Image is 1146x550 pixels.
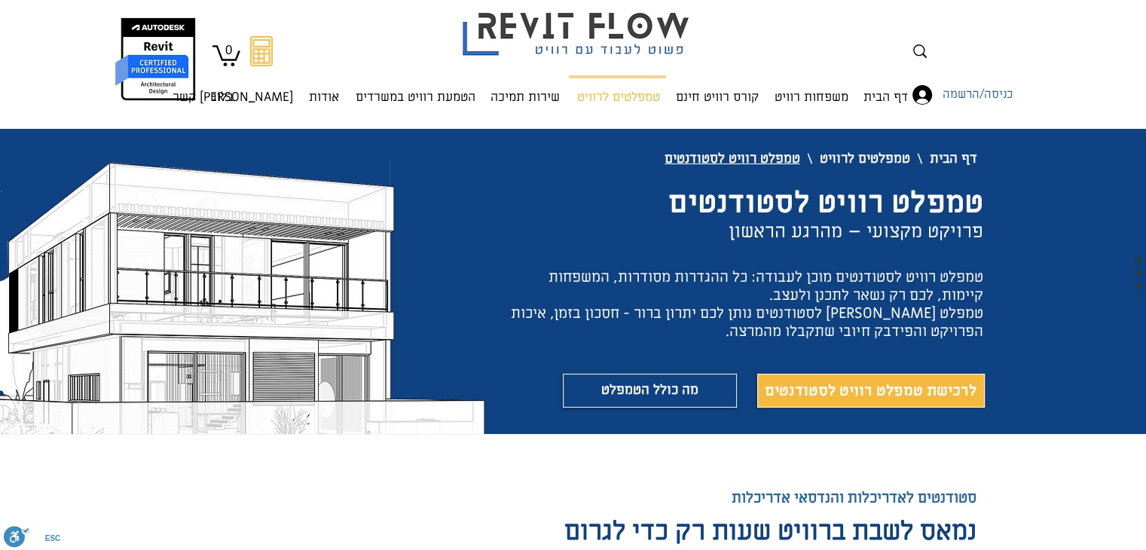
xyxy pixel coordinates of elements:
[250,36,273,66] svg: מחשבון מעבר מאוטוקאד לרוויט
[766,75,856,105] a: משפחות רוויט
[206,76,240,118] p: בלוג
[856,75,915,105] a: דף הבית
[808,151,812,166] span: \
[922,144,985,173] a: דף הבית
[937,85,1018,105] span: כניסה/הרשמה
[200,75,915,105] nav: אתר
[757,374,985,408] a: לרכישת טמפלט רוויט לסטודנטים
[484,76,566,118] p: שירות תמיכה
[167,76,299,118] p: [PERSON_NAME] קשר
[668,183,983,223] span: טמפלט רוויט לסטודנטים
[579,143,985,173] nav: נתיב הניווט (breadcrumbs)
[567,75,668,105] a: טמפלטים לרוויט
[350,76,481,118] p: הטמעת רוויט במשרדים
[563,374,737,408] a: מה כולל הטמפלט
[918,151,922,166] span: \
[212,43,240,66] a: עגלה עם 0 פריטים
[732,488,976,508] span: סטודנטים לאדריכלות והנדסאי אדריכלות
[301,75,347,105] a: אודות
[347,75,483,105] a: הטמעת רוויט במשרדים
[303,76,345,118] p: אודות
[483,75,567,105] a: שירות תמיכה
[930,150,977,167] span: דף הבית
[902,81,970,109] button: כניסה/הרשמה
[225,43,232,57] text: 0
[668,75,766,105] a: קורס רוויט חינם
[511,267,983,341] span: טמפלט רוויט לסטודנטים מוכן לעבודה: כל ההגדרות מסודרות, המשפחות קיימות, לכם רק נשאר לתכנן ולעצב. ט...
[812,144,918,173] a: טמפלטים לרוויט
[657,144,808,173] a: טמפלט רוויט לסטודנטים
[241,75,301,105] a: [PERSON_NAME] קשר
[857,76,914,118] p: דף הבית
[114,17,197,101] img: autodesk certified professional in revit for architectural design יונתן אלדד
[729,219,983,244] span: פרויקט מקצועי – מהרגע הראשון
[670,76,765,118] p: קורס רוויט חינם
[601,380,698,402] span: מה כולל הטמפלט
[204,75,241,105] a: בלוג
[820,150,910,167] span: טמפלטים לרוויט
[665,150,800,167] span: טמפלט רוויט לסטודנטים
[571,78,666,118] p: טמפלטים לרוויט
[769,76,854,118] p: משפחות רוויט
[765,380,976,402] span: לרכישת טמפלט רוויט לסטודנטים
